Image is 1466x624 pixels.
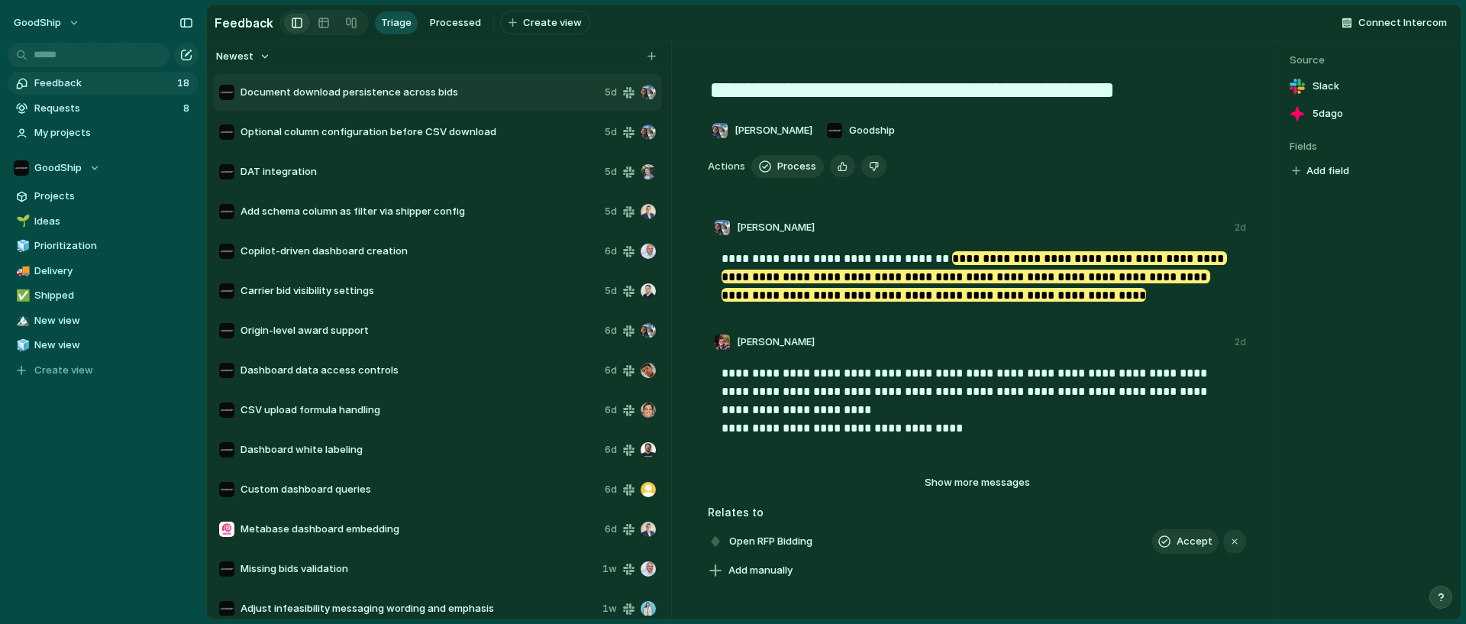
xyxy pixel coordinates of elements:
button: Newest [214,47,273,66]
div: 🧊 [16,238,27,255]
span: Newest [216,49,253,64]
span: Dashboard white labeling [241,442,599,457]
a: 🌱Ideas [8,210,199,233]
span: 5d [605,85,617,100]
a: Slack [1290,76,1448,97]
button: Process [751,155,824,178]
span: 18 [177,76,192,91]
button: GoodShip [7,11,88,35]
div: 🧊 [16,337,27,354]
span: Custom dashboard queries [241,482,599,497]
span: Adjust infeasibility messaging wording and emphasis [241,601,596,616]
span: Create view [34,363,93,378]
button: 🚚 [14,264,29,279]
h2: Feedback [215,14,273,32]
button: Create view [500,11,590,35]
span: New view [34,313,193,328]
span: Optional column configuration before CSV download [241,124,599,140]
span: Document download persistence across bids [241,85,599,100]
div: 🏔️ [16,312,27,329]
span: Show more messages [925,475,1030,490]
span: Triage [381,15,412,31]
button: Goodship [822,118,899,143]
span: Processed [430,15,481,31]
span: GoodShip [34,160,82,176]
span: Connect Intercom [1358,15,1447,31]
span: Delivery [34,264,193,279]
button: Show more messages [886,473,1069,493]
button: Add field [1290,161,1351,181]
button: Connect Intercom [1335,11,1453,34]
span: [PERSON_NAME] [737,335,815,350]
span: My projects [34,125,193,141]
div: 2d [1235,335,1246,349]
span: Ideas [34,214,193,229]
button: Accept [1152,529,1219,554]
span: Actions [708,159,745,174]
div: 🌱 [16,212,27,230]
span: Slack [1313,79,1339,94]
span: 8 [183,101,192,116]
a: Processed [424,11,487,34]
span: Missing bids validation [241,561,596,577]
span: 1w [602,601,617,616]
span: Create view [523,15,582,31]
span: Copilot-driven dashboard creation [241,244,599,259]
a: Projects [8,185,199,208]
a: 🧊New view [8,334,199,357]
span: Accept [1177,534,1213,549]
a: Requests8 [8,97,199,120]
a: 🧊Prioritization [8,234,199,257]
span: 6d [605,442,617,457]
span: Process [777,159,816,174]
span: Fields [1290,139,1448,154]
span: Add manually [728,563,793,578]
span: Carrier bid visibility settings [241,283,599,299]
span: 5d [605,124,617,140]
div: 🏔️New view [8,309,199,332]
span: Goodship [849,123,895,138]
button: 🌱 [14,214,29,229]
div: 2d [1235,221,1246,234]
span: CSV upload formula handling [241,403,599,418]
a: Triage [375,11,418,34]
h3: Relates to [708,504,1246,520]
div: ✅ [16,287,27,305]
button: Delete [861,155,886,178]
span: Metabase dashboard embedding [241,522,599,537]
span: 5d [605,204,617,219]
span: Shipped [34,288,193,303]
span: Origin-level award support [241,323,599,338]
span: 6d [605,363,617,378]
span: 1w [602,561,617,577]
span: Add field [1306,163,1349,179]
a: 🚚Delivery [8,260,199,283]
span: [PERSON_NAME] [735,123,812,138]
span: 5d [605,283,617,299]
div: 🚚 [16,262,27,280]
span: 6d [605,522,617,537]
button: Create view [8,359,199,382]
button: Add manually [702,560,799,581]
span: 6d [605,323,617,338]
span: Source [1290,53,1448,68]
span: 6d [605,482,617,497]
a: ✅Shipped [8,284,199,307]
span: 5d [605,164,617,179]
span: Requests [34,101,179,116]
button: 🧊 [14,238,29,254]
button: GoodShip [8,157,199,179]
button: [PERSON_NAME] [708,118,816,143]
span: [PERSON_NAME] [737,220,815,235]
span: 6d [605,244,617,259]
span: GoodShip [14,15,61,31]
span: Dashboard data access controls [241,363,599,378]
span: Projects [34,189,193,204]
span: 5d ago [1313,106,1343,121]
button: 🏔️ [14,313,29,328]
